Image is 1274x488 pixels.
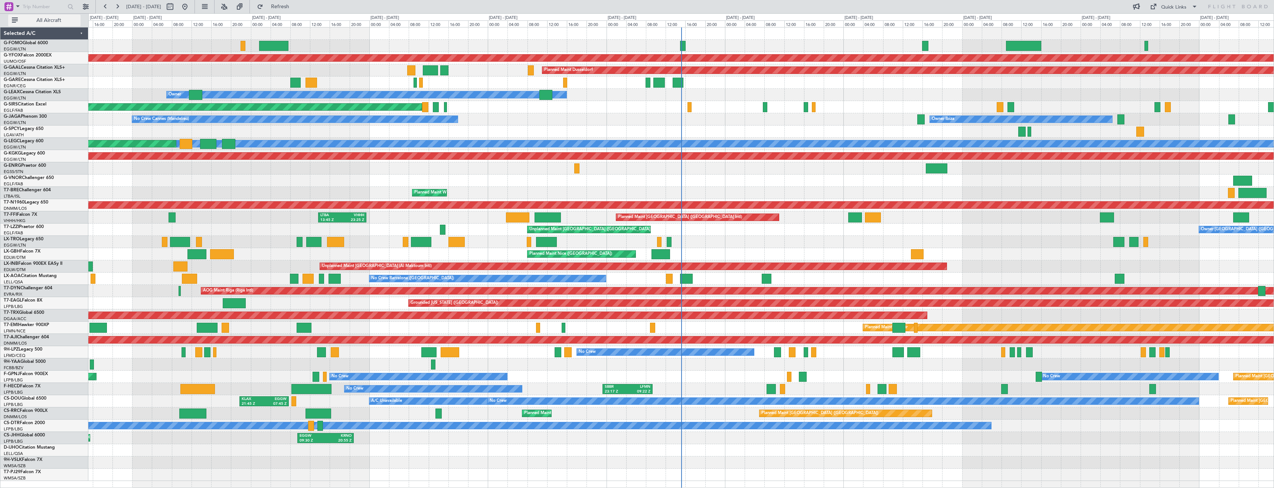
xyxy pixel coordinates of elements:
[411,297,498,309] div: Grounded [US_STATE] ([GEOGRAPHIC_DATA])
[468,20,488,27] div: 20:00
[1061,20,1081,27] div: 20:00
[4,365,23,371] a: FCBB/BZV
[4,249,40,254] a: LX-GBHFalcon 7X
[4,139,20,143] span: G-LEGC
[529,248,612,260] div: Planned Maint Nice ([GEOGRAPHIC_DATA])
[90,15,118,21] div: [DATE] - [DATE]
[922,20,942,27] div: 16:00
[1160,20,1179,27] div: 16:00
[4,360,46,364] a: 9H-YAAGlobal 5000
[761,408,878,419] div: Planned Maint [GEOGRAPHIC_DATA] ([GEOGRAPHIC_DATA])
[169,89,181,100] div: Owner
[300,438,326,443] div: 09:30 Z
[4,151,45,156] a: G-KGKGLegacy 600
[192,20,211,27] div: 12:00
[524,408,641,419] div: Planned Maint [GEOGRAPHIC_DATA] ([GEOGRAPHIC_DATA])
[4,458,42,462] a: 9H-VSLKFalcon 7X
[4,384,40,388] a: F-HECDFalcon 7X
[371,273,454,284] div: No Crew Barcelona ([GEOGRAPHIC_DATA])
[4,292,22,297] a: EVRA/RIX
[251,20,271,27] div: 00:00
[764,20,784,27] div: 08:00
[567,20,587,27] div: 16:00
[863,20,883,27] div: 04:00
[4,335,17,339] span: T7-AJI
[489,15,517,21] div: [DATE] - [DATE]
[488,20,507,27] div: 00:00
[4,353,25,358] a: LFMD/CEQ
[342,218,364,223] div: 23:25 Z
[845,15,873,21] div: [DATE] - [DATE]
[93,20,112,27] div: 16:00
[4,127,43,131] a: G-SPCYLegacy 650
[4,421,45,425] a: CS-DTRFalcon 2000
[4,102,18,107] span: G-SIRS
[300,433,326,439] div: EGGW
[1002,20,1021,27] div: 08:00
[4,360,20,364] span: 9H-YAA
[745,20,764,27] div: 04:00
[448,20,468,27] div: 16:00
[4,78,21,82] span: G-GARE
[331,371,349,382] div: No Crew
[4,451,23,456] a: LELL/QSA
[231,20,251,27] div: 20:00
[4,114,47,119] a: G-JAGAPhenom 300
[4,90,20,94] span: G-LEAX
[4,53,52,58] a: G-YFOXFalcon 2000EX
[4,310,44,315] a: T7-TRXGlobal 6500
[242,401,264,407] div: 21:45 Z
[4,83,26,89] a: EGNR/CEG
[4,267,26,273] a: EDLW/DTM
[4,225,19,229] span: T7-LZZI
[4,384,20,388] span: F-HECD
[605,384,627,390] div: SBBR
[4,65,21,70] span: G-GAAL
[264,401,287,407] div: 07:45 Z
[133,15,162,21] div: [DATE] - [DATE]
[4,421,20,425] span: CS-DTR
[1179,20,1199,27] div: 20:00
[4,475,26,481] a: WMSA/SZB
[4,108,23,113] a: EGLF/FAB
[544,65,593,76] div: Planned Maint Dusseldorf
[4,347,19,352] span: 9H-LPZ
[627,384,650,390] div: LFMN
[4,114,21,119] span: G-JAGA
[4,372,20,376] span: F-GPNJ
[726,15,755,21] div: [DATE] - [DATE]
[883,20,903,27] div: 08:00
[4,341,27,346] a: DNMM/LOS
[310,20,330,27] div: 12:00
[4,261,62,266] a: LX-INBFalcon 900EX EASy II
[330,20,349,27] div: 16:00
[271,20,290,27] div: 04:00
[265,4,296,9] span: Refresh
[4,458,22,462] span: 9H-VSLK
[962,20,982,27] div: 00:00
[4,237,43,241] a: LX-TROLegacy 650
[627,389,650,394] div: 09:22 Z
[4,347,42,352] a: 9H-LPZLegacy 500
[4,274,21,278] span: LX-AOA
[4,396,46,401] a: CS-DOUGlobal 6500
[725,20,745,27] div: 00:00
[587,20,606,27] div: 20:00
[804,20,824,27] div: 16:00
[4,71,26,77] a: EGGW/LTN
[409,20,428,27] div: 08:00
[4,200,24,205] span: T7-N1960
[4,163,46,168] a: G-ENRGPraetor 600
[326,438,352,443] div: 20:55 Z
[4,230,23,236] a: EGLF/FAB
[1120,20,1140,27] div: 08:00
[429,20,448,27] div: 12:00
[4,212,17,217] span: T7-FFI
[1043,371,1060,382] div: No Crew
[4,439,23,444] a: LFPB/LBG
[326,433,352,439] div: KRNO
[4,470,20,474] span: T7-PJ29
[4,316,26,322] a: DGAA/ACC
[4,212,37,217] a: T7-FFIFalcon 7X
[389,20,409,27] div: 04:00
